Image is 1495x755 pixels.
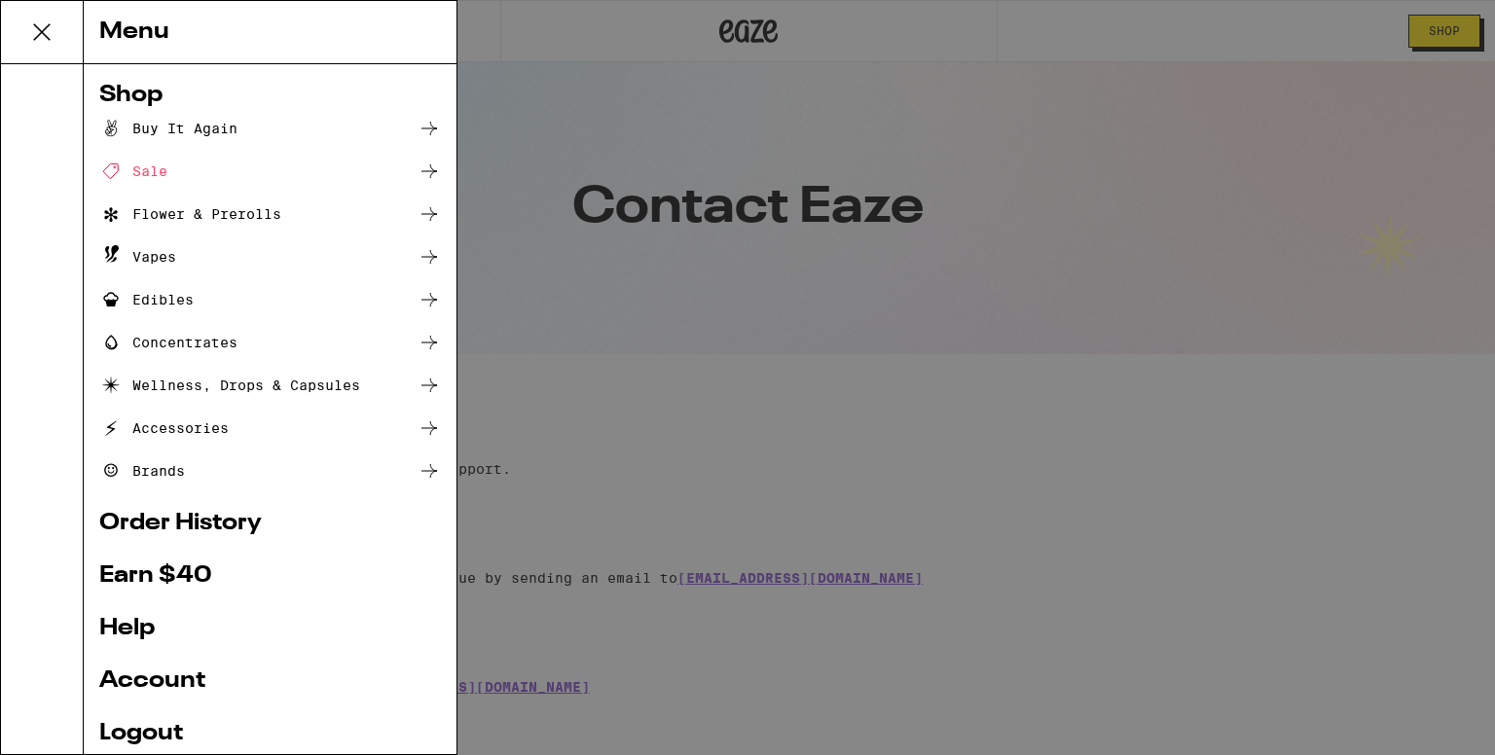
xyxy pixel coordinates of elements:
[99,331,237,354] div: Concentrates
[99,245,441,269] a: Vapes
[99,117,237,140] div: Buy It Again
[99,669,441,693] a: Account
[99,160,167,183] div: Sale
[99,512,441,535] a: Order History
[99,374,441,397] a: Wellness, Drops & Capsules
[99,722,441,745] a: Logout
[12,14,140,29] span: Hi. Need any help?
[99,459,441,483] a: Brands
[99,564,441,588] a: Earn $ 40
[99,331,441,354] a: Concentrates
[99,245,176,269] div: Vapes
[99,617,441,640] a: Help
[84,1,456,64] div: Menu
[99,288,194,311] div: Edibles
[99,202,441,226] a: Flower & Prerolls
[99,160,441,183] a: Sale
[99,416,229,440] div: Accessories
[99,459,185,483] div: Brands
[99,202,281,226] div: Flower & Prerolls
[99,117,441,140] a: Buy It Again
[99,374,360,397] div: Wellness, Drops & Capsules
[99,84,441,107] a: Shop
[99,288,441,311] a: Edibles
[99,416,441,440] a: Accessories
